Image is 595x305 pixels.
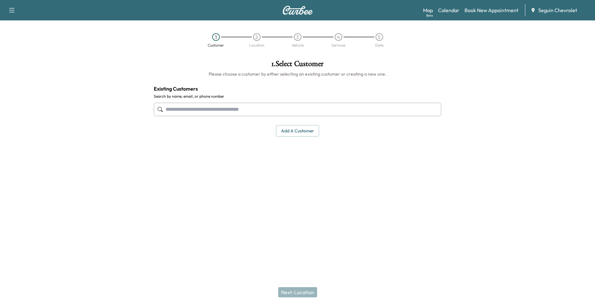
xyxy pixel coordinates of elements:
[292,43,304,47] div: Vehicle
[282,6,313,15] img: Curbee Logo
[375,43,383,47] div: Date
[294,33,301,41] div: 3
[154,85,441,93] h4: Existing Customers
[276,125,319,137] button: Add a customer
[426,13,433,18] div: Beta
[376,33,383,41] div: 5
[423,6,433,14] a: MapBeta
[331,43,346,47] div: Services
[154,94,441,99] label: Search by name, email, or phone number
[335,33,342,41] div: 4
[208,43,224,47] div: Customer
[465,6,518,14] a: Book New Appointment
[154,71,441,77] h6: Please choose a customer by either selecting an existing customer or creating a new one.
[154,60,441,71] h1: 1 . Select Customer
[438,6,459,14] a: Calendar
[538,6,577,14] span: Seguin Chevrolet
[212,33,220,41] div: 1
[249,43,264,47] div: Location
[253,33,261,41] div: 2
